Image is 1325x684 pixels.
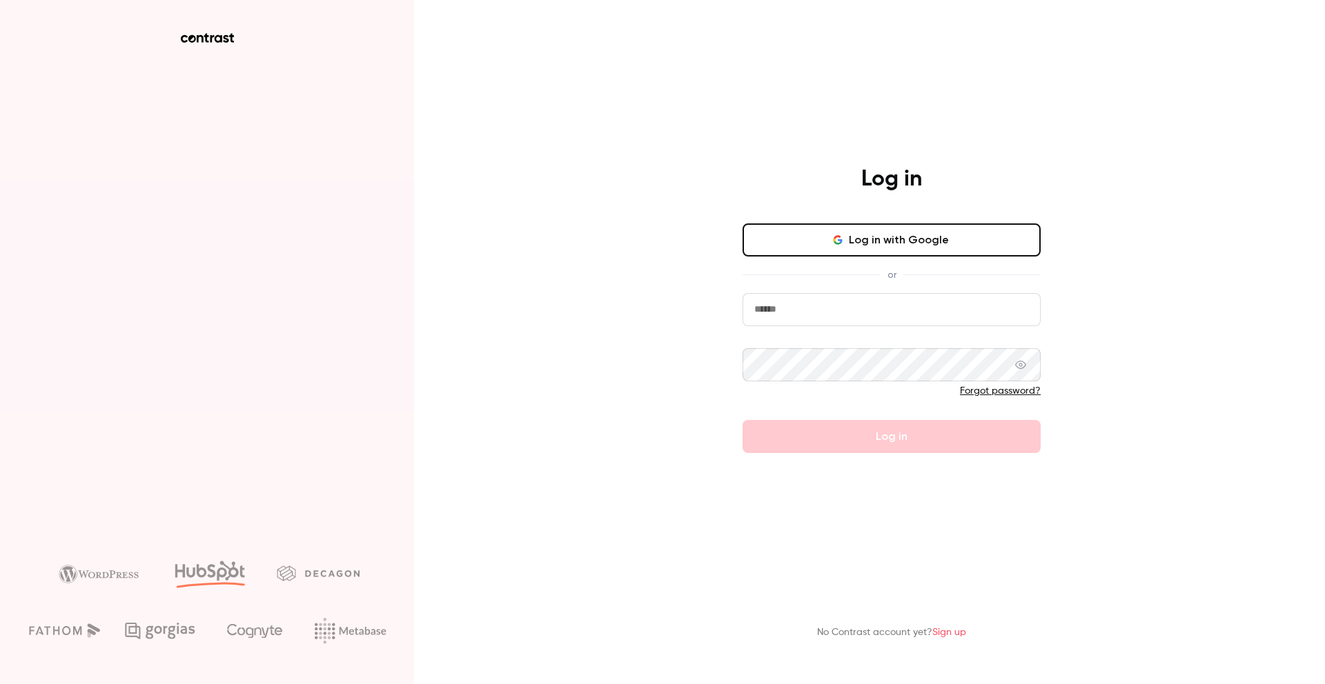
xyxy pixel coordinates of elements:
button: Log in with Google [743,223,1041,256]
h4: Log in [861,165,922,193]
p: No Contrast account yet? [817,625,966,640]
a: Sign up [932,627,966,637]
img: decagon [277,565,360,581]
a: Forgot password? [960,386,1041,396]
span: or [881,268,903,282]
